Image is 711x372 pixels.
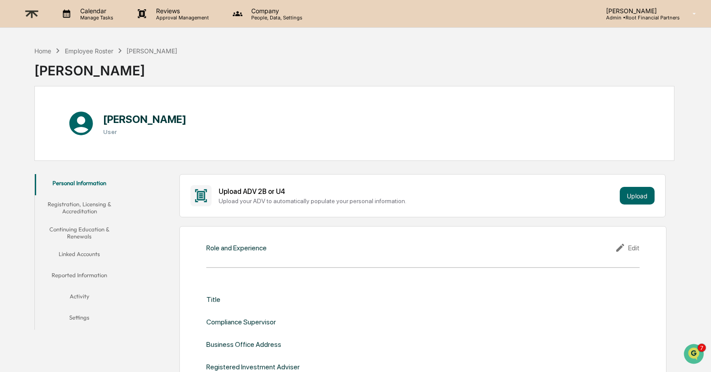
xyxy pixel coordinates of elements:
[103,113,186,126] h1: [PERSON_NAME]
[27,120,71,127] span: [PERSON_NAME]
[206,295,220,304] div: Title
[62,218,107,225] a: Powered byPylon
[103,128,186,135] h3: User
[73,180,109,189] span: Attestations
[206,340,281,349] div: Business Office Address
[78,144,96,151] span: [DATE]
[23,40,145,49] input: Clear
[127,47,177,55] div: [PERSON_NAME]
[88,219,107,225] span: Pylon
[40,67,145,76] div: Start new chat
[34,47,51,55] div: Home
[5,177,60,193] a: 🖐️Preclearance
[206,244,267,252] div: Role and Experience
[9,98,59,105] div: Past conversations
[35,287,124,309] button: Activity
[206,318,276,326] div: Compliance Supervisor
[206,363,300,371] div: Registered Investment Adviser
[35,195,124,220] button: Registration, Licensing & Accreditation
[137,96,160,107] button: See all
[35,266,124,287] button: Reported Information
[599,15,680,21] p: Admin • Root Financial Partners
[40,76,121,83] div: We're available if you need us!
[149,7,213,15] p: Reviews
[9,181,16,188] div: 🖐️
[244,15,307,21] p: People, Data, Settings
[78,120,96,127] span: [DATE]
[18,120,25,127] img: 1746055101610-c473b297-6a78-478c-a979-82029cc54cd1
[5,193,59,209] a: 🔎Data Lookup
[73,120,76,127] span: •
[9,198,16,205] div: 🔎
[9,112,23,126] img: Jack Rasmussen
[60,177,113,193] a: 🗄️Attestations
[219,197,616,205] div: Upload your ADV to automatically populate your personal information.
[150,70,160,81] button: Start new chat
[18,144,25,151] img: 1746055101610-c473b297-6a78-478c-a979-82029cc54cd1
[683,343,707,367] iframe: Open customer support
[73,144,76,151] span: •
[35,220,124,246] button: Continuing Education & Renewals
[615,242,640,253] div: Edit
[620,187,655,205] button: Upload
[19,67,34,83] img: 8933085812038_c878075ebb4cc5468115_72.jpg
[73,7,118,15] p: Calendar
[18,197,56,206] span: Data Lookup
[35,309,124,330] button: Settings
[34,56,177,78] div: [PERSON_NAME]
[9,135,23,149] img: Jack Rasmussen
[149,15,213,21] p: Approval Management
[18,180,57,189] span: Preclearance
[35,174,124,195] button: Personal Information
[599,7,680,15] p: [PERSON_NAME]
[9,19,160,33] p: How can we help?
[64,181,71,188] div: 🗄️
[244,7,307,15] p: Company
[219,187,616,196] div: Upload ADV 2B or U4
[73,15,118,21] p: Manage Tasks
[27,144,71,151] span: [PERSON_NAME]
[65,47,113,55] div: Employee Roster
[9,67,25,83] img: 1746055101610-c473b297-6a78-478c-a979-82029cc54cd1
[21,3,42,25] img: logo
[35,245,124,266] button: Linked Accounts
[35,174,124,330] div: secondary tabs example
